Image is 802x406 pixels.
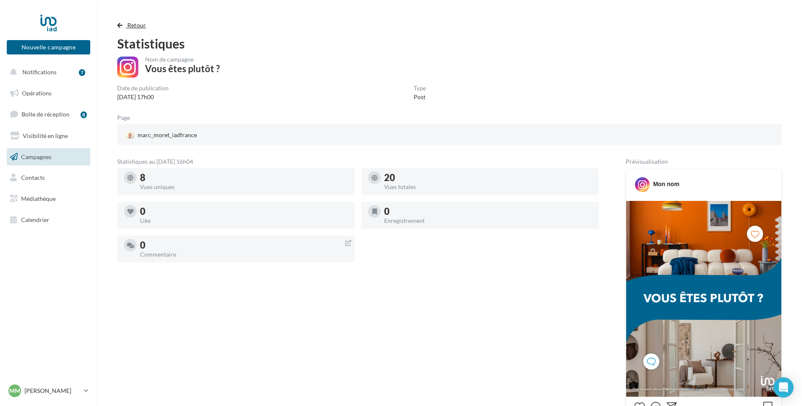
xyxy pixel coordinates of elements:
[384,218,592,224] div: Enregistrement
[414,93,426,101] div: Post
[79,69,85,76] div: 7
[117,159,599,165] div: Statistiques au [DATE] 16h04
[5,63,89,81] button: Notifications 7
[117,93,169,101] div: [DATE] 17h00
[140,184,348,190] div: Vues uniques
[22,111,70,118] span: Boîte de réception
[22,89,51,97] span: Opérations
[22,68,57,76] span: Notifications
[140,173,348,182] div: 8
[384,207,592,216] div: 0
[7,383,90,399] a: MM [PERSON_NAME]
[5,169,92,187] a: Contacts
[773,377,794,398] div: Open Intercom Messenger
[140,207,348,216] div: 0
[7,40,90,54] button: Nouvelle campagne
[21,195,56,202] span: Médiathèque
[127,22,146,29] span: Retour
[384,184,592,190] div: Vues totales
[21,216,49,223] span: Calendrier
[5,84,92,102] a: Opérations
[414,85,426,91] div: Type
[117,37,782,50] div: Statistiques
[140,241,348,250] div: 0
[117,115,137,121] div: Page
[81,111,87,118] div: 8
[23,132,68,139] span: Visibilité en ligne
[117,85,169,91] div: Date de publication
[117,20,150,30] button: Retour
[384,173,592,182] div: 20
[124,129,341,142] a: marc_moret_iadfrance
[24,387,81,395] p: [PERSON_NAME]
[145,57,220,62] div: Nom de campagne
[626,159,782,165] div: Prévisualisation
[5,127,92,145] a: Visibilité en ligne
[5,105,92,123] a: Boîte de réception8
[140,218,348,224] div: Like
[21,153,51,160] span: Campagnes
[9,387,20,395] span: MM
[653,180,679,188] div: Mon nom
[5,190,92,208] a: Médiathèque
[124,129,199,142] div: marc_moret_iadfrance
[145,64,220,73] div: Vous êtes plutôt ?
[5,148,92,166] a: Campagnes
[5,211,92,229] a: Calendrier
[21,174,45,181] span: Contacts
[140,252,348,257] div: Commentaire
